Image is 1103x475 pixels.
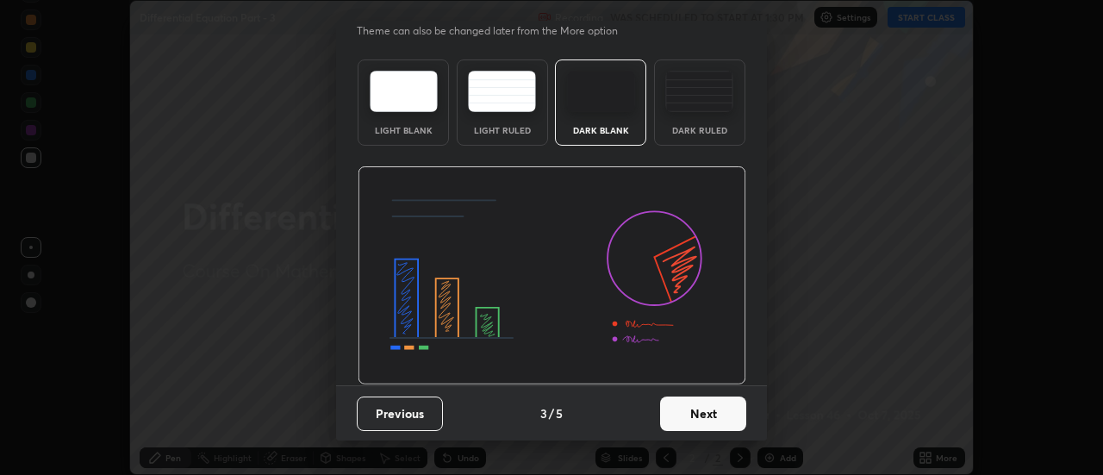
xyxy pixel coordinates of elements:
div: Light Blank [369,126,438,134]
h4: 3 [540,404,547,422]
button: Next [660,397,746,431]
h4: 5 [556,404,563,422]
img: darkThemeBanner.d06ce4a2.svg [358,166,746,385]
img: lightTheme.e5ed3b09.svg [370,71,438,112]
div: Dark Ruled [665,126,734,134]
img: darkTheme.f0cc69e5.svg [567,71,635,112]
h4: / [549,404,554,422]
p: Theme can also be changed later from the More option [357,23,636,39]
img: darkRuledTheme.de295e13.svg [665,71,733,112]
div: Dark Blank [566,126,635,134]
button: Previous [357,397,443,431]
img: lightRuledTheme.5fabf969.svg [468,71,536,112]
div: Light Ruled [468,126,537,134]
